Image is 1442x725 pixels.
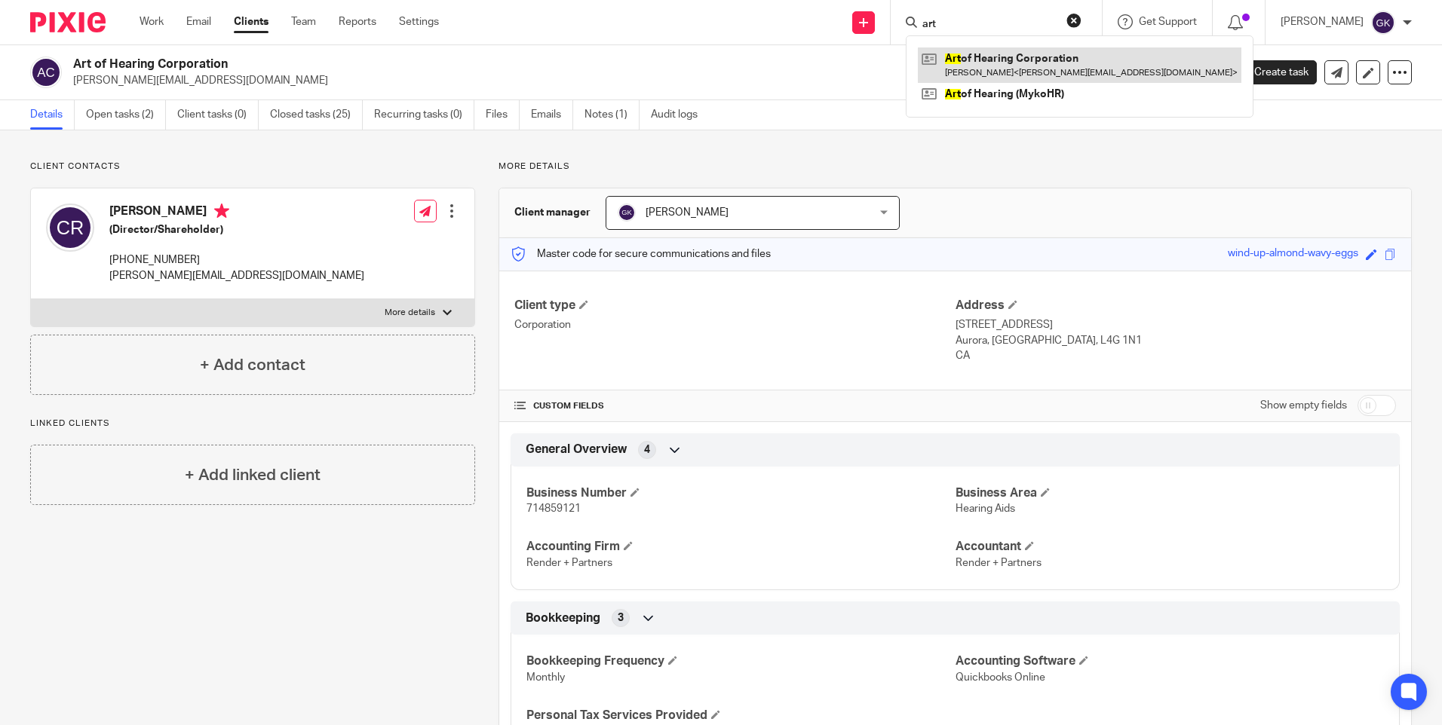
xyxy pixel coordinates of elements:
[30,57,62,88] img: svg%3E
[956,558,1042,568] span: Render + Partners
[374,100,474,130] a: Recurring tasks (0)
[526,503,581,514] span: 714859121
[30,161,475,173] p: Client contacts
[30,100,75,130] a: Details
[200,353,305,377] h4: + Add contact
[956,333,1396,348] p: Aurora, [GEOGRAPHIC_DATA], L4G 1N1
[526,485,955,501] h4: Business Number
[185,463,321,487] h4: + Add linked client
[270,100,363,130] a: Closed tasks (25)
[526,672,565,683] span: Monthly
[526,610,600,626] span: Bookkeeping
[956,672,1045,683] span: Quickbooks Online
[140,14,164,29] a: Work
[526,558,612,568] span: Render + Partners
[499,161,1412,173] p: More details
[514,205,591,220] h3: Client manager
[531,100,573,130] a: Emails
[646,207,729,218] span: [PERSON_NAME]
[956,539,1384,555] h4: Accountant
[526,653,955,669] h4: Bookkeeping Frequency
[1281,14,1364,29] p: [PERSON_NAME]
[514,400,955,412] h4: CUSTOM FIELDS
[177,100,259,130] a: Client tasks (0)
[291,14,316,29] a: Team
[618,610,624,626] span: 3
[584,100,640,130] a: Notes (1)
[1260,398,1347,413] label: Show empty fields
[514,317,955,332] p: Corporation
[339,14,376,29] a: Reports
[514,298,955,314] h4: Client type
[956,348,1396,363] p: CA
[956,317,1396,332] p: [STREET_ADDRESS]
[109,222,364,237] h5: (Director/Shareholder)
[385,307,435,319] p: More details
[1371,11,1395,35] img: svg%3E
[956,503,1015,514] span: Hearing Aids
[234,14,268,29] a: Clients
[511,246,771,262] p: Master code for secure communications and files
[1066,13,1081,28] button: Clear
[186,14,211,29] a: Email
[86,100,166,130] a: Open tasks (2)
[30,418,475,430] p: Linked clients
[109,252,364,268] p: [PHONE_NUMBER]
[46,203,94,252] img: svg%3E
[30,12,106,32] img: Pixie
[1228,246,1358,263] div: wind-up-almond-wavy-eggs
[956,298,1396,314] h4: Address
[956,485,1384,501] h4: Business Area
[1229,60,1317,84] a: Create task
[486,100,520,130] a: Files
[526,539,955,555] h4: Accounting Firm
[109,203,364,222] h4: [PERSON_NAME]
[73,57,980,72] h2: Art of Hearing Corporation
[73,73,1207,88] p: [PERSON_NAME][EMAIL_ADDRESS][DOMAIN_NAME]
[526,708,955,723] h4: Personal Tax Services Provided
[651,100,709,130] a: Audit logs
[956,653,1384,669] h4: Accounting Software
[921,18,1057,32] input: Search
[526,442,627,457] span: General Overview
[399,14,439,29] a: Settings
[618,203,636,222] img: svg%3E
[644,442,650,457] span: 4
[1139,17,1197,27] span: Get Support
[109,268,364,283] p: [PERSON_NAME][EMAIL_ADDRESS][DOMAIN_NAME]
[214,203,229,219] i: Primary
